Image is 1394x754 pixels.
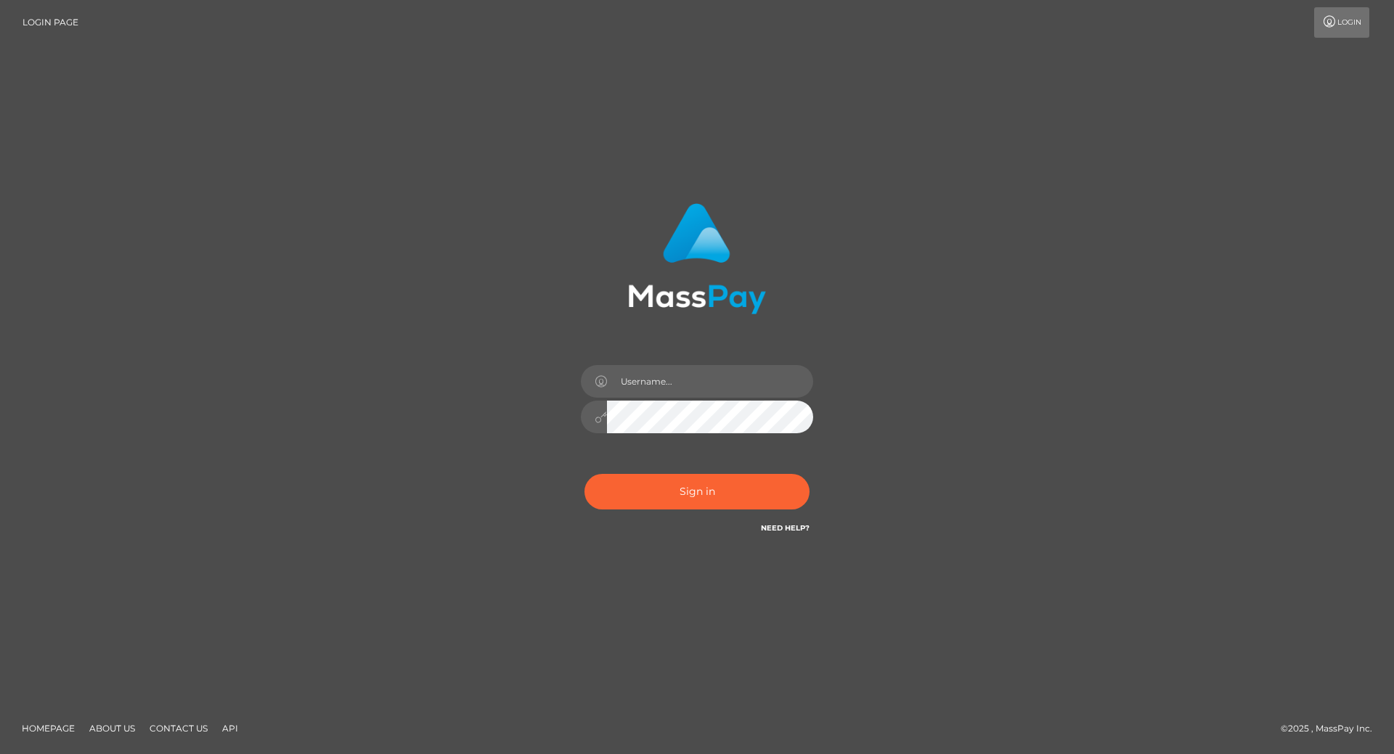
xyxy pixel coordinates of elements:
div: © 2025 , MassPay Inc. [1281,721,1383,737]
button: Sign in [584,474,810,509]
a: Contact Us [144,717,213,739]
a: Need Help? [761,523,810,533]
input: Username... [607,365,813,398]
img: MassPay Login [628,203,766,314]
a: Login [1314,7,1369,38]
a: API [216,717,244,739]
a: Homepage [16,717,81,739]
a: About Us [83,717,141,739]
a: Login Page [23,7,78,38]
